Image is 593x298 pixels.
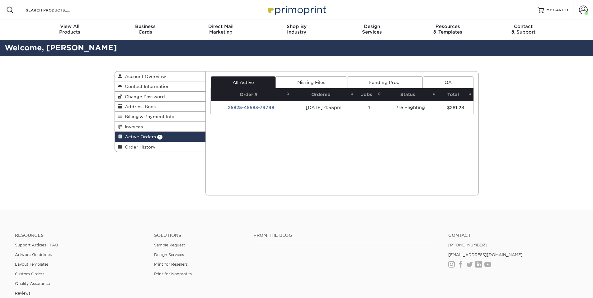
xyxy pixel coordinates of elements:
[115,81,206,91] a: Contact Information
[448,233,578,238] a: Contact
[259,24,334,29] span: Shop By
[183,24,259,29] span: Direct Mail
[448,252,523,257] a: [EMAIL_ADDRESS][DOMAIN_NAME]
[15,281,50,286] a: Quality Assurance
[355,88,383,101] th: Jobs
[211,101,291,114] td: 25825-45583-79798
[122,114,174,119] span: Billing & Payment Info
[32,20,108,40] a: View AllProducts
[486,24,561,35] div: & Support
[32,24,108,29] span: View All
[259,24,334,35] div: Industry
[157,135,162,140] span: 1
[154,272,192,276] a: Print for Nonprofits
[122,84,170,89] span: Contact Information
[410,24,486,29] span: Resources
[115,112,206,121] a: Billing & Payment Info
[266,3,328,16] img: Primoprint
[259,20,334,40] a: Shop ByIndustry
[211,88,291,101] th: Order #
[122,134,156,139] span: Active Orders
[291,101,356,114] td: [DATE] 4:55pm
[115,132,206,142] a: Active Orders 1
[154,252,184,257] a: Design Services
[15,243,58,247] a: Support Articles | FAQ
[410,20,486,40] a: Resources& Templates
[275,76,347,88] a: Missing Files
[15,262,49,267] a: Layout Templates
[438,88,473,101] th: Total
[486,24,561,29] span: Contact
[107,20,183,40] a: BusinessCards
[423,76,473,88] a: QA
[115,142,206,152] a: Order History
[122,124,143,129] span: Invoices
[154,243,185,247] a: Sample Request
[211,76,275,88] a: All Active
[334,20,410,40] a: DesignServices
[383,88,438,101] th: Status
[253,233,431,238] h4: From the Blog
[410,24,486,35] div: & Templates
[15,233,145,238] h4: Resources
[334,24,410,29] span: Design
[448,243,487,247] a: [PHONE_NUMBER]
[355,101,383,114] td: 1
[122,144,156,149] span: Order History
[107,24,183,29] span: Business
[438,101,473,114] td: $281.28
[183,24,259,35] div: Marketing
[154,262,188,267] a: Print for Resellers
[486,20,561,40] a: Contact& Support
[122,104,156,109] span: Address Book
[546,7,564,13] span: MY CART
[115,71,206,81] a: Account Overview
[334,24,410,35] div: Services
[115,102,206,112] a: Address Book
[107,24,183,35] div: Cards
[291,88,356,101] th: Ordered
[15,291,31,296] a: Reviews
[115,92,206,102] a: Change Password
[32,24,108,35] div: Products
[15,272,44,276] a: Custom Orders
[565,8,568,12] span: 0
[154,233,244,238] h4: Solutions
[122,94,165,99] span: Change Password
[115,122,206,132] a: Invoices
[122,74,166,79] span: Account Overview
[15,252,52,257] a: Artwork Guidelines
[383,101,438,114] td: Pre Flighting
[25,6,86,14] input: SEARCH PRODUCTS.....
[183,20,259,40] a: Direct MailMarketing
[347,76,423,88] a: Pending Proof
